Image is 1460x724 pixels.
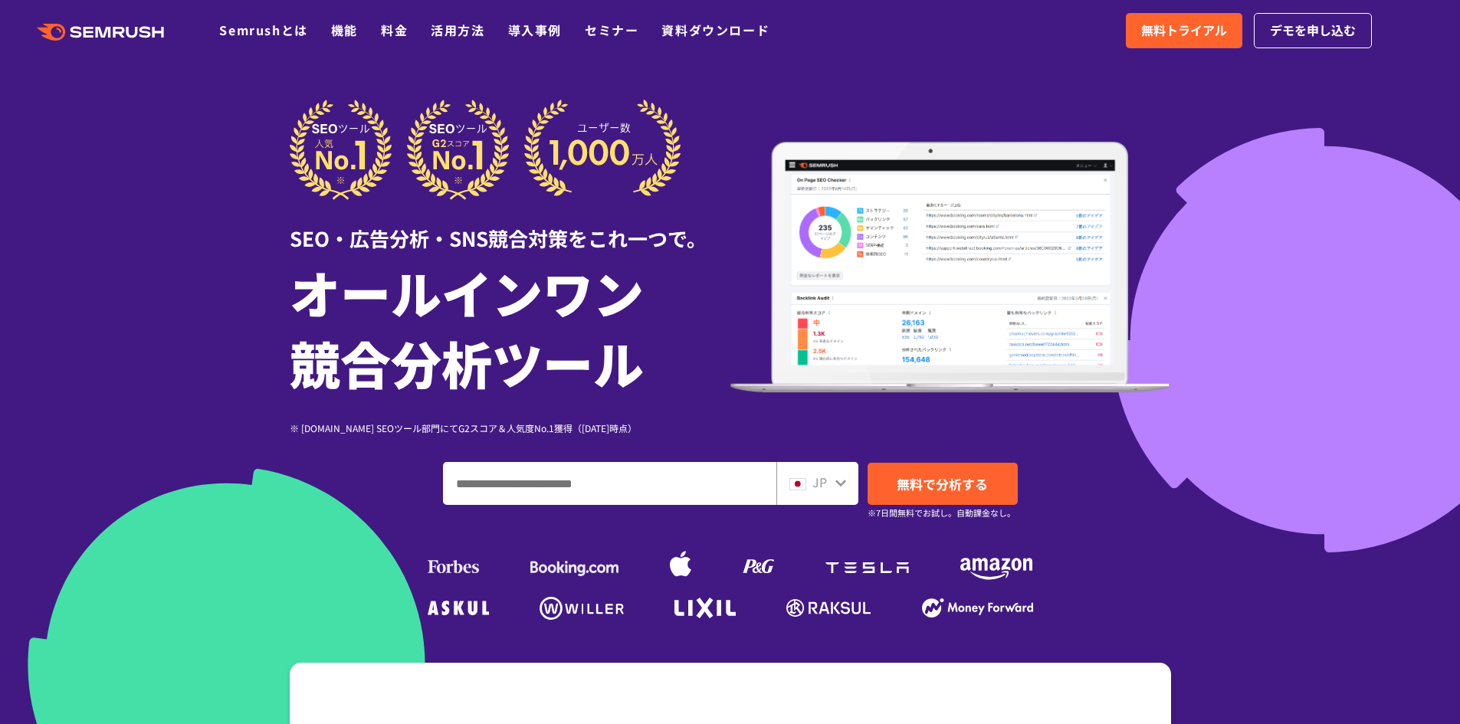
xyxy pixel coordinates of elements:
[661,21,769,39] a: 資料ダウンロード
[868,506,1015,520] small: ※7日間無料でお試し。自動課金なし。
[431,21,484,39] a: 活用方法
[897,474,988,493] span: 無料で分析する
[1254,13,1372,48] a: デモを申し込む
[381,21,408,39] a: 料金
[585,21,638,39] a: セミナー
[331,21,358,39] a: 機能
[1270,21,1356,41] span: デモを申し込む
[444,463,776,504] input: ドメイン、キーワードまたはURLを入力してください
[290,200,730,253] div: SEO・広告分析・SNS競合対策をこれ一つで。
[508,21,562,39] a: 導入事例
[219,21,307,39] a: Semrushとは
[1141,21,1227,41] span: 無料トライアル
[1126,13,1242,48] a: 無料トライアル
[290,421,730,435] div: ※ [DOMAIN_NAME] SEOツール部門にてG2スコア＆人気度No.1獲得（[DATE]時点）
[868,463,1018,505] a: 無料で分析する
[812,473,827,491] span: JP
[290,257,730,398] h1: オールインワン 競合分析ツール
